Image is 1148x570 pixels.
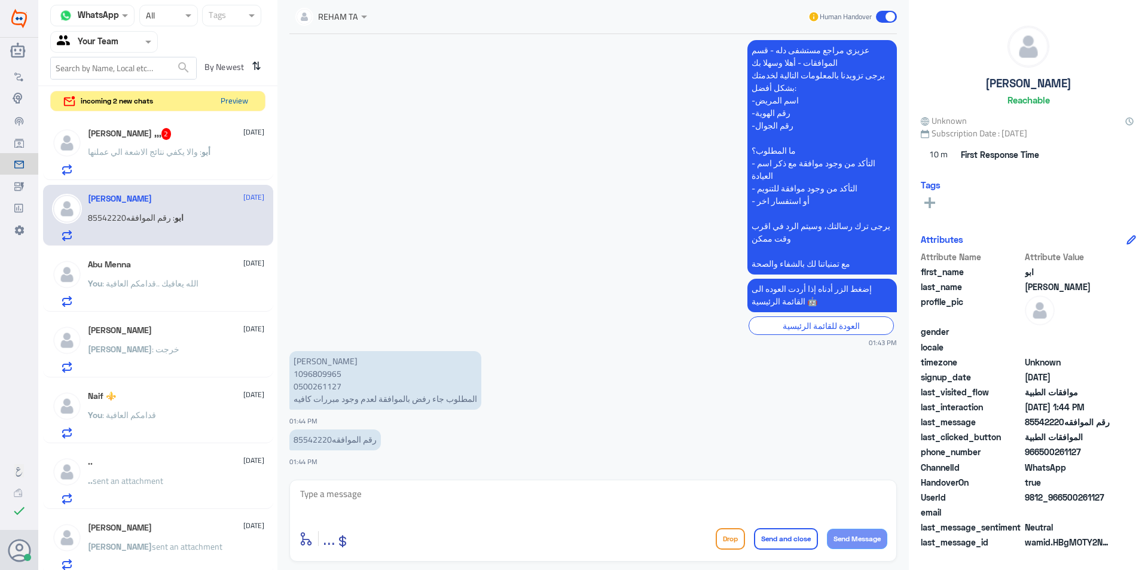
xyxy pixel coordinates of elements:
[52,128,82,158] img: defaultAdmin.png
[827,529,887,549] button: Send Message
[749,316,894,335] div: العودة للقائمة الرئيسية
[323,525,335,552] button: ...
[52,260,82,289] img: defaultAdmin.png
[57,33,75,51] img: yourTeam.svg
[161,128,172,140] span: 2
[961,148,1039,161] span: First Response Time
[88,344,152,354] span: [PERSON_NAME]
[985,77,1071,90] h5: [PERSON_NAME]
[243,455,264,466] span: [DATE]
[1025,325,1112,338] span: null
[921,251,1022,263] span: Attribute Name
[51,57,196,79] input: Search by Name, Local etc…
[921,127,1136,139] span: Subscription Date : [DATE]
[52,325,82,355] img: defaultAdmin.png
[921,341,1022,353] span: locale
[1025,281,1112,293] span: عبدالعزيز
[921,144,957,166] span: 10 m
[11,9,27,28] img: Widebot Logo
[88,391,116,401] h5: Naif ⚜️
[88,210,175,225] span: : رقم الموافقه85542220
[921,114,967,127] span: Unknown
[921,356,1022,368] span: timezone
[921,536,1022,548] span: last_message_id
[921,266,1022,278] span: first_name
[1025,295,1055,325] img: defaultAdmin.png
[243,324,264,334] span: [DATE]
[921,234,963,245] h6: Attributes
[1025,446,1112,458] span: 966500261127
[81,96,153,106] span: incoming 2 new chats
[1025,341,1112,353] span: null
[289,414,317,428] span: 01:44 PM
[1025,536,1112,548] span: wamid.HBgMOTY2NTAwMjYxMTI3FQIAEhgUM0E5N0UyNTQ0QTlEMEM3QUIwMDIA
[57,7,75,25] img: whatsapp.png
[869,338,897,348] span: 01:43 PM
[1025,491,1112,504] span: 9812_966500261127
[289,351,481,410] p: 15/10/2025, 1:44 PM
[88,144,201,160] span: : والا يكفي نتائج الاشعة الي عملنها
[8,539,30,562] button: Avatar
[289,429,381,450] p: 15/10/2025, 1:44 PM
[243,127,264,138] span: [DATE]
[921,431,1022,443] span: last_clicked_button
[52,523,82,553] img: defaultAdmin.png
[243,520,264,531] span: [DATE]
[176,60,191,75] span: search
[243,258,264,269] span: [DATE]
[921,491,1022,504] span: UserId
[1025,386,1112,398] span: موافقات الطبية
[93,473,163,489] span: sent an attachment
[1007,95,1050,105] h6: Reachable
[921,476,1022,489] span: HandoverOn
[88,475,93,486] span: ..
[88,194,152,204] h5: ابو عبدالعزيز
[88,325,152,336] h5: mohamed alsuwaida
[921,371,1022,383] span: signup_date
[152,342,179,357] span: : خرجت
[1025,521,1112,534] span: 0
[52,194,82,224] img: defaultAdmin.png
[12,504,26,518] i: check
[1025,476,1112,489] span: true
[1025,461,1112,474] span: 2
[252,57,261,77] i: ⇅
[323,522,335,555] span: ...
[88,410,102,420] span: You
[1025,506,1112,519] span: null
[1025,356,1112,368] span: Unknown
[921,461,1022,474] span: ChannelId
[747,40,897,275] p: 15/10/2025, 1:43 PM
[747,279,897,312] p: 15/10/2025, 1:43 PM
[921,416,1022,428] span: last_message
[921,506,1022,519] span: email
[921,295,1022,323] span: profile_pic
[289,455,317,468] span: 01:44 PM
[88,523,152,533] h5: Miriam Abboud
[243,389,264,400] span: [DATE]
[52,457,82,487] img: defaultAdmin.png
[1025,371,1112,383] span: 2025-10-15T10:43:43.649Z
[921,179,941,190] h6: Tags
[921,446,1022,458] span: phone_number
[197,57,247,81] span: By Newest
[102,407,156,423] span: : قدامكم العافية
[921,521,1022,534] span: last_message_sentiment
[201,147,210,157] span: أبو
[88,541,152,551] span: [PERSON_NAME]
[921,401,1022,413] span: last_interaction
[921,386,1022,398] span: last_visited_flow
[1025,431,1112,443] span: الموافقات الطبية
[243,192,264,203] span: [DATE]
[88,128,172,140] h5: أبو هاشـم ,,,
[921,281,1022,293] span: last_name
[152,539,222,554] span: sent an attachment
[754,528,818,550] button: Send and close
[1025,251,1112,263] span: Attribute Value
[88,278,102,288] span: You
[215,92,253,111] button: Preview
[1008,26,1049,67] img: defaultAdmin.png
[207,8,226,24] div: Tags
[921,325,1022,338] span: gender
[88,457,93,467] h5: ..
